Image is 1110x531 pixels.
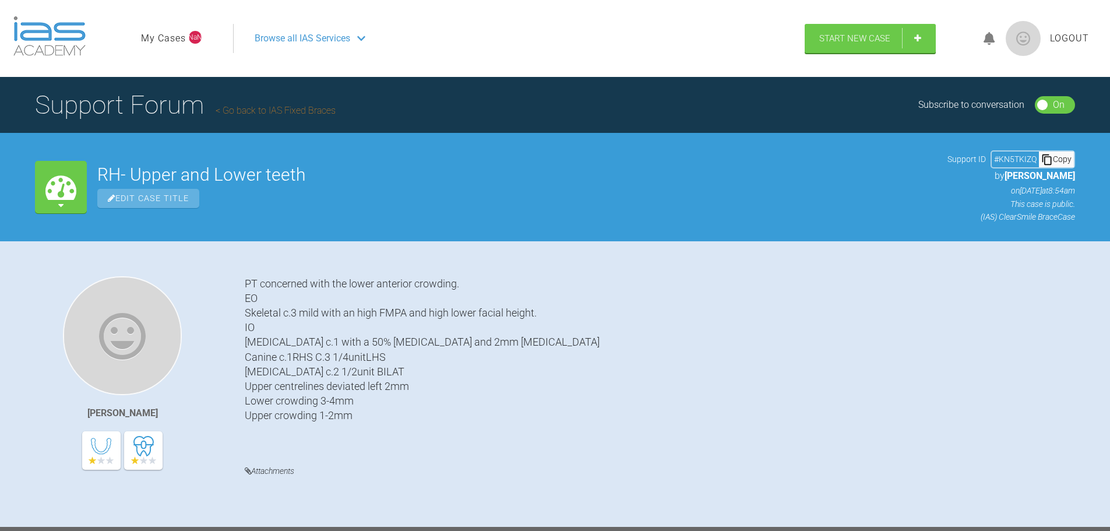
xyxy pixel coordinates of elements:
[35,85,336,125] h1: Support Forum
[947,168,1075,184] p: by
[947,184,1075,197] p: on [DATE] at 8:54am
[87,406,158,421] div: [PERSON_NAME]
[947,210,1075,223] p: (IAS) ClearSmile Brace Case
[819,33,890,44] span: Start New Case
[1050,31,1089,46] a: Logout
[216,105,336,116] a: Go back to IAS Fixed Braces
[255,31,350,46] span: Browse all IAS Services
[245,276,1075,446] div: PT concerned with the lower anterior crowding. EO Skeletal c.3 mild with an high FMPA and high lo...
[1006,21,1041,56] img: profile.png
[63,276,182,395] img: Azffar Din
[97,166,937,184] h2: RH- Upper and Lower teeth
[947,198,1075,210] p: This case is public.
[947,153,986,166] span: Support ID
[245,464,1075,479] h4: Attachments
[97,189,199,208] span: Edit Case Title
[1005,170,1075,181] span: [PERSON_NAME]
[13,16,86,56] img: logo-light.3e3ef733.png
[1053,97,1065,112] div: On
[918,97,1024,112] div: Subscribe to conversation
[805,24,936,53] a: Start New Case
[189,31,202,44] span: NaN
[1039,152,1074,167] div: Copy
[992,153,1039,166] div: # KN5TKIZQ
[141,31,186,46] a: My Cases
